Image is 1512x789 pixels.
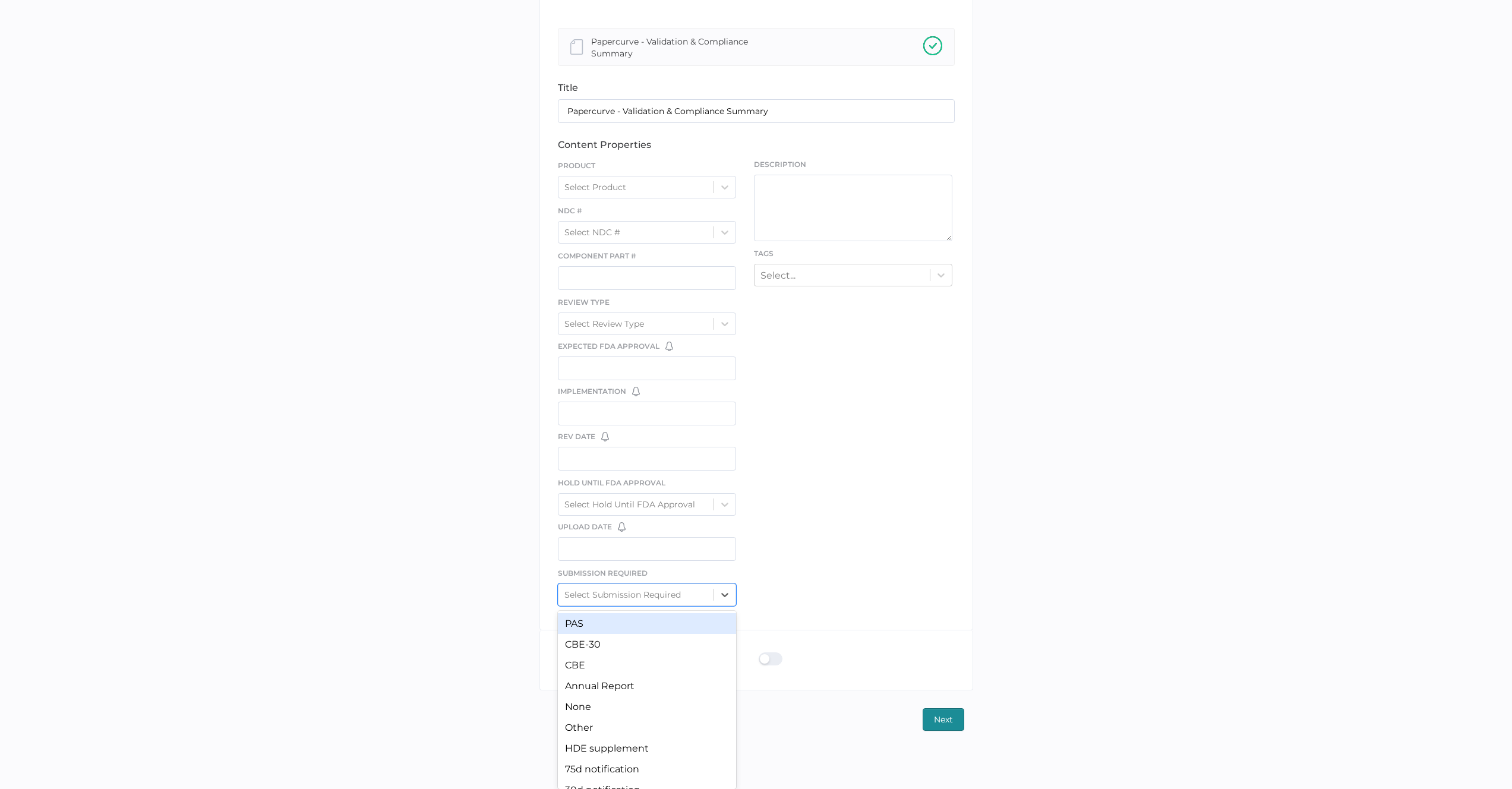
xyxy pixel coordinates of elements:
[558,161,595,170] span: Product
[923,36,942,55] img: checkmark-upload-success.08ba15b3.svg
[934,709,953,730] span: Next
[564,589,681,600] div: Select Submission Required
[591,34,791,59] div: Papercurve - Validation & Compliance Summary
[558,82,955,93] div: title
[558,478,665,487] span: Hold Until FDA Approval
[558,613,737,634] div: PAS
[665,342,673,351] img: bell-default.8986a8bf.svg
[558,99,955,123] input: Type the name of your content
[558,139,955,150] div: content properties
[558,206,582,215] span: NDC #
[558,676,737,696] div: Annual Report
[564,227,620,238] div: Select NDC #
[564,182,626,192] div: Select Product
[558,298,610,307] span: Review Type
[601,432,609,441] img: bell-default.8986a8bf.svg
[632,387,640,396] img: bell-default.8986a8bf.svg
[558,251,636,260] span: Component Part #
[760,269,796,280] div: Select...
[558,655,737,676] div: CBE
[558,634,737,655] div: CBE-30
[558,522,612,532] span: Upload Date
[564,499,695,510] div: Select Hold Until FDA Approval
[558,696,737,717] div: None
[923,708,964,731] button: Next
[558,738,737,759] div: HDE supplement
[564,318,644,329] div: Select Review Type
[618,522,626,532] img: bell-default.8986a8bf.svg
[558,431,595,442] span: Rev Date
[558,717,737,738] div: Other
[558,341,659,352] span: Expected FDA Approval
[558,386,626,397] span: Implementation
[558,569,648,577] span: Submission Required
[754,249,774,258] span: Tags
[558,759,737,779] div: 75d notification
[754,159,952,170] span: Description
[570,39,583,55] img: document-file-grey.20d19ea5.svg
